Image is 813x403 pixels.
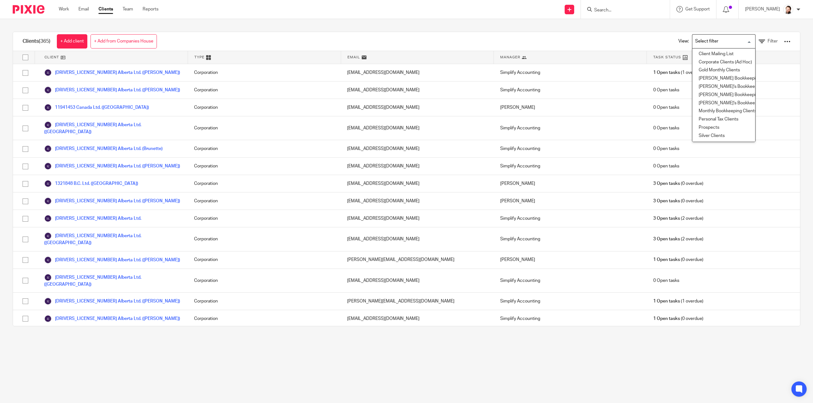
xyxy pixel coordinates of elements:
[44,104,149,111] a: 11941453 Canada Ltd. ([GEOGRAPHIC_DATA])
[188,116,341,140] div: Corporation
[653,298,680,304] span: 1 Open tasks
[123,6,133,12] a: Team
[653,125,679,131] span: 0 Open tasks
[653,298,703,304] span: (1 overdue)
[44,274,181,288] a: [DRIVERS_LICENSE_NUMBER] Alberta Ltd. ([GEOGRAPHIC_DATA])
[143,6,158,12] a: Reports
[341,140,494,157] div: [EMAIL_ADDRESS][DOMAIN_NAME]
[494,175,647,192] div: [PERSON_NAME]
[44,197,52,205] img: svg%3E
[188,81,341,99] div: Corporation
[692,115,755,124] li: Personal Tax Clients
[44,180,138,187] a: 1321848 B.C. Ltd. ([GEOGRAPHIC_DATA])
[341,175,494,192] div: [EMAIL_ADDRESS][DOMAIN_NAME]
[494,293,647,310] div: Simplify Accounting
[653,277,679,284] span: 0 Open tasks
[669,32,790,51] div: View:
[653,163,679,169] span: 0 Open tasks
[78,6,89,12] a: Email
[692,50,755,58] li: Client Mailing List
[44,162,180,170] a: [DRIVERS_LICENSE_NUMBER] Alberta Ltd. ([PERSON_NAME])
[347,55,360,60] span: Email
[44,145,52,153] img: svg%3E
[44,297,52,305] img: svg%3E
[653,198,703,204] span: (0 overdue)
[341,81,494,99] div: [EMAIL_ADDRESS][DOMAIN_NAME]
[594,8,651,13] input: Search
[494,227,647,251] div: Simplify Accounting
[341,310,494,327] div: [EMAIL_ADDRESS][DOMAIN_NAME]
[494,192,647,210] div: [PERSON_NAME]
[188,64,341,81] div: Corporation
[692,124,755,132] li: Prospects
[341,158,494,175] div: [EMAIL_ADDRESS][DOMAIN_NAME]
[341,269,494,292] div: [EMAIL_ADDRESS][DOMAIN_NAME]
[44,55,59,60] span: Client
[188,210,341,227] div: Corporation
[188,310,341,327] div: Corporation
[768,39,778,43] span: Filter
[188,293,341,310] div: Corporation
[188,192,341,210] div: Corporation
[692,34,756,49] div: Search for option
[188,140,341,157] div: Corporation
[39,39,50,44] span: (365)
[692,132,755,140] li: Silver Clients
[653,236,703,242] span: (2 overdue)
[692,83,755,91] li: [PERSON_NAME]'s Bookkeeping Clients
[44,69,52,76] img: svg%3E
[57,34,87,49] a: + Add client
[653,146,679,152] span: 0 Open tasks
[13,5,44,14] img: Pixie
[494,81,647,99] div: Simplify Accounting
[98,6,113,12] a: Clients
[341,210,494,227] div: [EMAIL_ADDRESS][DOMAIN_NAME]
[91,34,157,49] a: + Add from Companies House
[44,197,180,205] a: [DRIVERS_LICENSE_NUMBER] Alberta Ltd. ([PERSON_NAME])
[188,158,341,175] div: Corporation
[693,36,752,47] input: Search for option
[653,315,680,322] span: 1 Open tasks
[653,315,703,322] span: (0 overdue)
[44,162,52,170] img: svg%3E
[653,55,681,60] span: Task Status
[44,256,180,264] a: [DRIVERS_LICENSE_NUMBER] Alberta Ltd. ([PERSON_NAME])
[194,55,205,60] span: Type
[341,293,494,310] div: [PERSON_NAME][EMAIL_ADDRESS][DOMAIN_NAME]
[494,99,647,116] div: [PERSON_NAME]
[44,297,180,305] a: [DRIVERS_LICENSE_NUMBER] Alberta Ltd. ([PERSON_NAME])
[44,215,141,222] a: [DRIVERS_LICENSE_NUMBER] Alberta Ltd.
[44,315,180,322] a: [DRIVERS_LICENSE_NUMBER] Alberta Ltd. ([PERSON_NAME])
[44,86,52,94] img: svg%3E
[494,116,647,140] div: Simplify Accounting
[653,257,703,263] span: (0 overdue)
[653,87,679,93] span: 0 Open tasks
[500,55,520,60] span: Manager
[44,232,181,246] a: [DRIVERS_LICENSE_NUMBER] Alberta Ltd. ([GEOGRAPHIC_DATA])
[653,215,680,222] span: 3 Open tasks
[188,175,341,192] div: Corporation
[44,180,52,187] img: svg%3E
[188,269,341,292] div: Corporation
[188,99,341,116] div: Corporation
[653,69,680,76] span: 1 Open tasks
[692,58,755,67] li: Corporate Clients (Ad Hoc)
[692,75,755,83] li: [PERSON_NAME] Bookkeeping Clients
[44,315,52,322] img: svg%3E
[653,257,680,263] span: 1 Open tasks
[685,7,710,11] span: Get Support
[44,104,52,111] img: svg%3E
[494,158,647,175] div: Simplify Accounting
[745,6,780,12] p: [PERSON_NAME]
[653,104,679,111] span: 0 Open tasks
[44,121,181,135] a: [DRIVERS_LICENSE_NUMBER] Alberta Ltd. ([GEOGRAPHIC_DATA])
[341,192,494,210] div: [EMAIL_ADDRESS][DOMAIN_NAME]
[494,64,647,81] div: Simplify Accounting
[341,99,494,116] div: [EMAIL_ADDRESS][DOMAIN_NAME]
[494,140,647,157] div: Simplify Accounting
[653,180,680,187] span: 3 Open tasks
[44,232,52,240] img: svg%3E
[692,91,755,99] li: [PERSON_NAME] Bookkeeping Clients
[341,251,494,269] div: [PERSON_NAME][EMAIL_ADDRESS][DOMAIN_NAME]
[692,66,755,75] li: Gold Monthly Clients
